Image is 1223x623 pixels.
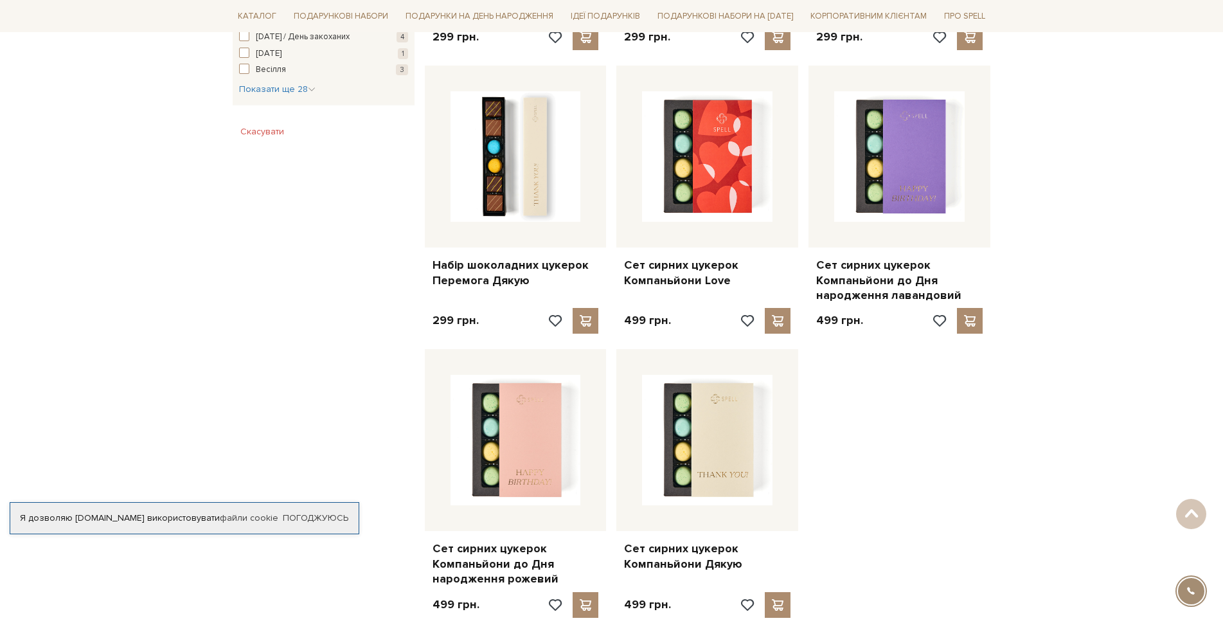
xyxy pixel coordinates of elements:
[939,6,990,26] a: Про Spell
[256,64,286,77] span: Весілля
[433,313,479,328] p: 299 грн.
[396,64,408,75] span: 3
[10,512,359,524] div: Я дозволяю [DOMAIN_NAME] використовувати
[624,313,671,328] p: 499 грн.
[239,83,316,96] button: Показати ще 28
[816,258,983,303] a: Сет сирних цукерок Компаньйони до Дня народження лавандовий
[239,48,408,60] button: [DATE] 1
[398,48,408,59] span: 1
[239,84,316,95] span: Показати ще 28
[805,5,932,27] a: Корпоративним клієнтам
[233,122,292,142] button: Скасувати
[624,258,790,288] a: Сет сирних цукерок Компаньйони Love
[397,32,408,42] span: 4
[624,30,670,44] p: 299 грн.
[283,512,348,524] a: Погоджуюсь
[289,6,393,26] a: Подарункові набори
[624,541,790,572] a: Сет сирних цукерок Компаньйони Дякую
[256,48,281,60] span: [DATE]
[433,258,599,288] a: Набір шоколадних цукерок Перемога Дякую
[624,597,671,612] p: 499 грн.
[233,6,281,26] a: Каталог
[400,6,558,26] a: Подарунки на День народження
[566,6,645,26] a: Ідеї подарунків
[433,541,599,586] a: Сет сирних цукерок Компаньйони до Дня народження рожевий
[256,31,350,44] span: [DATE] / День закоханих
[816,313,863,328] p: 499 грн.
[433,597,479,612] p: 499 грн.
[239,31,408,44] button: [DATE] / День закоханих 4
[239,64,408,77] button: Весілля 3
[220,512,278,523] a: файли cookie
[816,30,862,44] p: 299 грн.
[652,5,798,27] a: Подарункові набори на [DATE]
[433,30,479,44] p: 299 грн.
